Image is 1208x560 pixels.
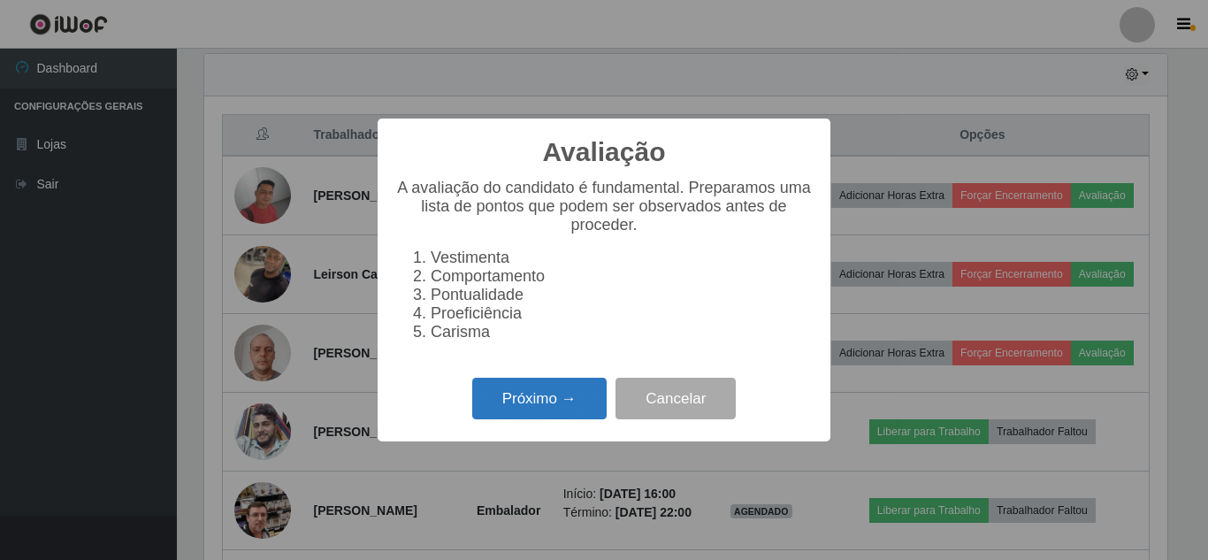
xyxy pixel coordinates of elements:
button: Próximo → [472,378,607,419]
h2: Avaliação [543,136,666,168]
li: Vestimenta [431,249,813,267]
li: Proeficiência [431,304,813,323]
li: Pontualidade [431,286,813,304]
li: Comportamento [431,267,813,286]
p: A avaliação do candidato é fundamental. Preparamos uma lista de pontos que podem ser observados a... [395,179,813,234]
li: Carisma [431,323,813,341]
button: Cancelar [615,378,736,419]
